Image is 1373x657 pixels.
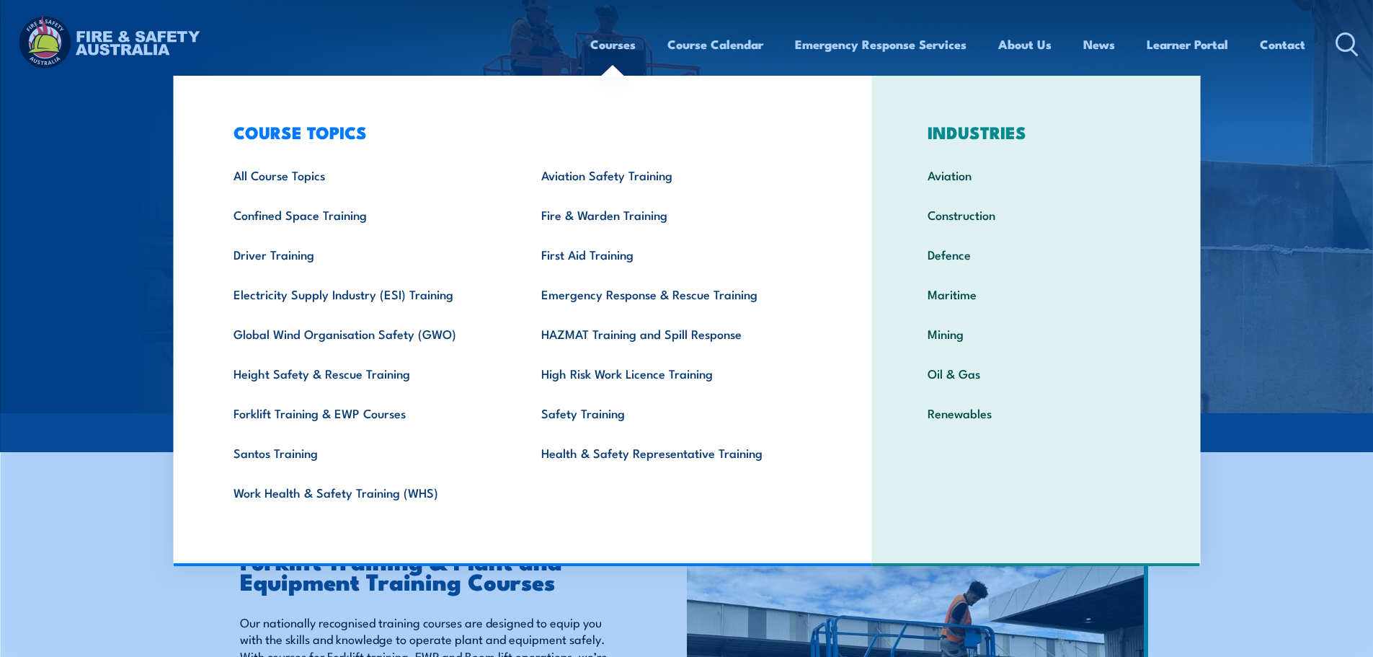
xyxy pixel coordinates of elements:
a: Health & Safety Representative Training [519,433,827,472]
a: Renewables [905,393,1167,433]
a: Driver Training [211,234,519,274]
a: Oil & Gas [905,353,1167,393]
a: News [1083,25,1115,63]
a: Santos Training [211,433,519,472]
h3: INDUSTRIES [905,122,1167,142]
h3: COURSE TOPICS [211,122,827,142]
a: Aviation Safety Training [519,155,827,195]
a: Course Calendar [667,25,763,63]
a: First Aid Training [519,234,827,274]
a: Aviation [905,155,1167,195]
a: Construction [905,195,1167,234]
a: Forklift Training & EWP Courses [211,393,519,433]
h2: Forklift Training & Plant and Equipment Training Courses [240,550,621,591]
a: Global Wind Organisation Safety (GWO) [211,314,519,353]
a: Height Safety & Rescue Training [211,353,519,393]
a: Emergency Response Services [795,25,967,63]
a: Learner Portal [1147,25,1228,63]
a: Mining [905,314,1167,353]
a: Electricity Supply Industry (ESI) Training [211,274,519,314]
a: All Course Topics [211,155,519,195]
a: Safety Training [519,393,827,433]
a: About Us [998,25,1052,63]
a: Emergency Response & Rescue Training [519,274,827,314]
a: Confined Space Training [211,195,519,234]
a: Work Health & Safety Training (WHS) [211,472,519,512]
a: HAZMAT Training and Spill Response [519,314,827,353]
a: Fire & Warden Training [519,195,827,234]
a: Defence [905,234,1167,274]
a: Courses [590,25,636,63]
a: High Risk Work Licence Training [519,353,827,393]
a: Maritime [905,274,1167,314]
a: Contact [1260,25,1305,63]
